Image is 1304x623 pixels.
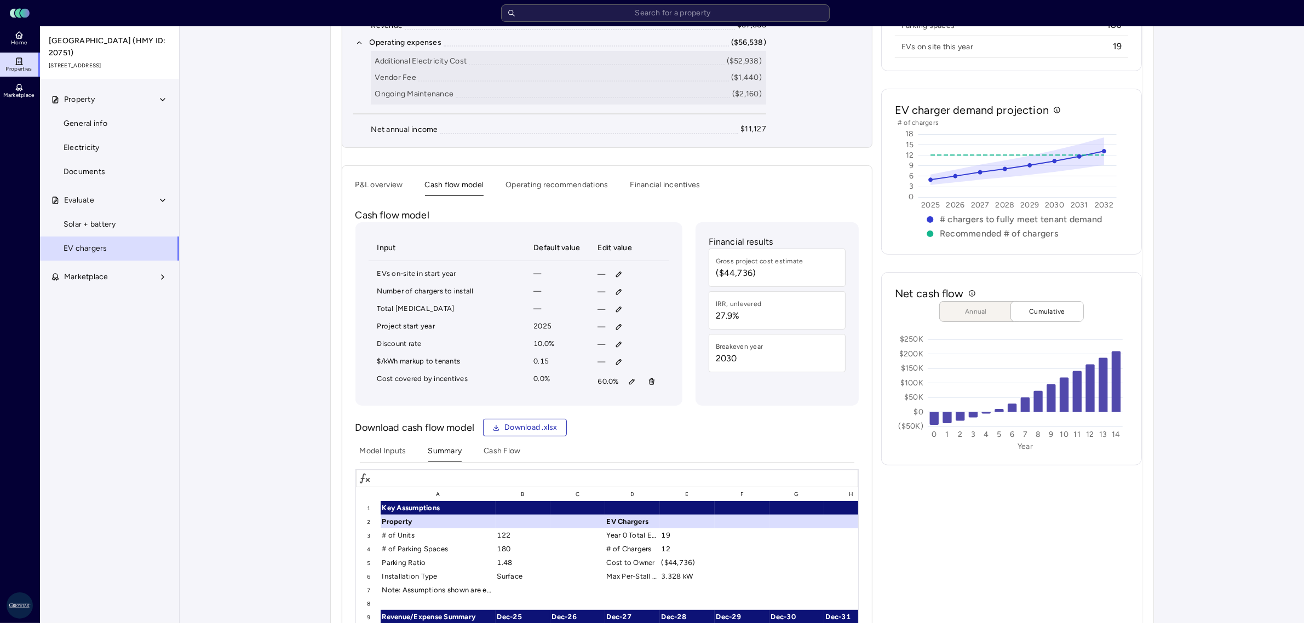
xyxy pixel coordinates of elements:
span: 19 [1113,41,1122,53]
div: H [824,487,879,501]
a: Electricity [39,136,180,160]
div: Note: Assumptions shown are editable in Model Inputs only [381,583,496,597]
a: Solar + battery [39,212,180,236]
div: 1.48 [496,556,550,569]
button: Financial incentives [630,179,700,196]
span: Property [64,94,95,106]
text: 18 [905,130,914,139]
span: 2030 [716,352,763,365]
span: Documents [64,166,105,178]
div: 3 [356,528,381,542]
a: EV chargers [39,236,180,261]
td: Project start year [369,318,525,336]
span: — [598,268,606,280]
div: E [660,487,715,501]
div: G [769,487,824,501]
span: Annual [949,306,1003,317]
div: 2 [356,515,381,528]
div: Net annual income [371,124,438,136]
span: Evaluate [64,194,94,206]
span: — [598,303,606,315]
text: $100K [900,378,923,388]
th: Input [369,235,525,261]
span: Marketplace [3,92,34,99]
text: # chargers to fully meet tenant demand [940,215,1102,225]
text: 0 [909,193,914,202]
div: 5 [356,556,381,569]
div: ($44,736) [660,556,715,569]
h2: Net cash flow [895,286,964,301]
button: Marketplace [40,265,180,289]
div: 7 [356,583,381,597]
td: — [525,266,589,283]
th: Default value [525,235,589,261]
img: Greystar AS [7,592,33,619]
text: 3 [971,430,975,440]
td: Cost covered by incentives [369,371,525,393]
div: Breakeven year [716,341,763,352]
div: A [381,487,496,501]
button: P&L overview [355,179,403,196]
div: 4 [356,542,381,556]
text: 13 [1099,430,1107,440]
div: Max Per-Stall Concurrent Power [605,569,660,583]
div: Property [381,515,496,528]
div: 8 [356,597,381,610]
button: Download .xlsx [483,419,567,436]
text: 9 [909,161,914,170]
div: B [496,487,550,501]
p: Cash flow model [355,208,859,222]
span: [STREET_ADDRESS] [49,61,171,70]
text: 2027 [971,201,990,210]
text: $50K [904,393,923,402]
span: — [598,286,606,298]
button: Summary [428,445,462,462]
div: Cost to Owner [605,556,660,569]
div: 12 [660,542,715,556]
button: Model Inputs [360,445,406,462]
text: 2 [958,430,962,440]
span: [GEOGRAPHIC_DATA] (HMY ID: 20751) [49,35,171,59]
text: 3 [909,182,914,191]
div: # of Parking Spaces [381,542,496,556]
span: — [598,321,606,333]
td: 2025 [525,318,589,336]
text: $0 [914,407,923,417]
text: 2031 [1071,201,1088,210]
div: Year 0 Total EVs [605,528,660,542]
span: Properties [6,66,32,72]
th: Edit value [589,235,669,261]
text: 2028 [995,201,1014,210]
div: C [550,487,605,501]
text: 8 [1036,430,1041,440]
text: 9 [1049,430,1053,440]
td: Total [MEDICAL_DATA] [369,301,525,318]
text: 12 [1086,430,1094,440]
div: IRR, unlevered [716,298,762,309]
text: $150K [901,364,923,373]
span: General info [64,118,107,130]
div: D [605,487,660,501]
div: ($2,160) [732,88,762,100]
td: 0.0% [525,371,589,393]
text: 6 [909,171,914,181]
div: 180 [496,542,550,556]
div: 19 [660,528,715,542]
text: # of chargers [898,119,939,126]
div: Installation Type [381,569,496,583]
div: Gross project cost estimate [716,256,803,267]
span: 60.0% [598,376,619,388]
div: EV Chargers [605,515,660,528]
td: Number of chargers to install [369,283,525,301]
text: 14 [1112,430,1121,440]
text: 5 [997,430,1001,440]
div: Additional Electricity Cost [375,55,467,67]
div: ($56,538) [731,37,766,49]
div: 122 [496,528,550,542]
div: Surface [496,569,550,583]
div: # of Chargers [605,542,660,556]
span: Cumulative [1020,306,1075,317]
span: Download .xlsx [504,422,558,434]
text: 2030 [1045,201,1064,210]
